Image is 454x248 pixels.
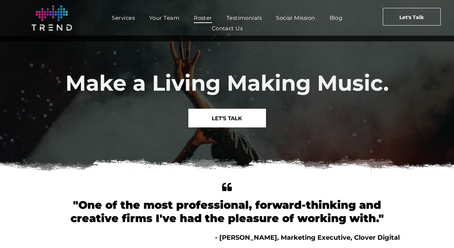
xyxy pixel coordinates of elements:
[418,213,454,248] iframe: Chat Widget
[187,13,219,23] a: Roster
[70,198,384,225] font: "One of the most professional, forward-thinking and creative firms I've had the pleasure of worki...
[105,13,142,23] a: Services
[205,23,250,33] a: Contact Us
[142,13,187,23] a: Your Team
[65,70,389,96] span: Make a Living Making Music.
[194,13,212,23] span: Roster
[383,8,441,26] a: Let's Talk
[399,8,424,26] span: Let's Talk
[215,234,400,242] span: - [PERSON_NAME], Marketing Executive, Clover Digital
[219,13,269,23] a: Testimonials
[188,109,266,127] a: LET'S TALK
[212,109,242,127] span: LET'S TALK
[322,13,350,23] a: Blog
[32,5,72,31] img: logo
[269,13,322,23] a: Social Mission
